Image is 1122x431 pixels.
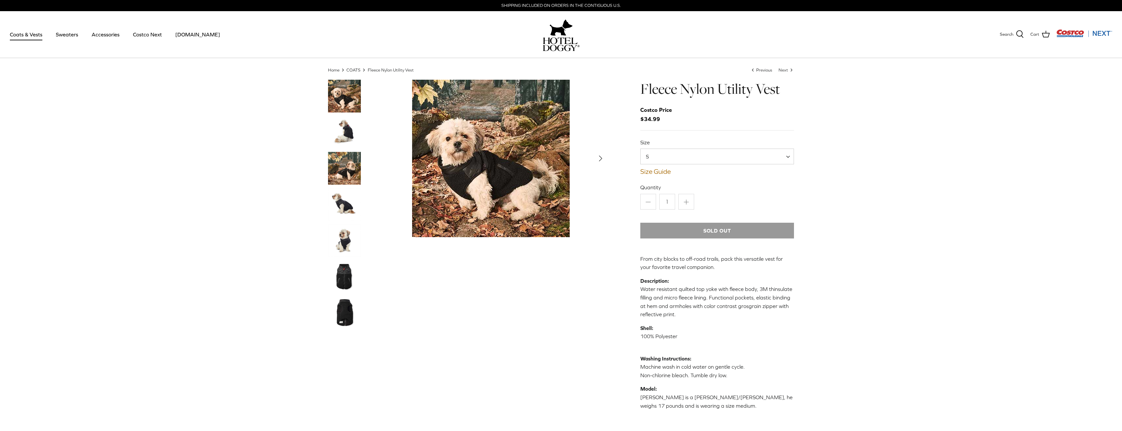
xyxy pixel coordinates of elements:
a: Previous [750,67,774,72]
a: Size Guide [640,168,794,175]
img: hoteldoggy.com [550,18,573,37]
label: Quantity [640,184,794,191]
span: Search [1000,31,1013,38]
strong: Shell: [640,325,653,331]
a: Thumbnail Link [328,116,361,149]
a: [DOMAIN_NAME] [169,23,226,46]
h1: Fleece Nylon Utility Vest [640,80,794,98]
a: Thumbnail Link [328,152,361,185]
button: Next [593,151,608,166]
a: Coats & Vests [4,23,48,46]
span: S [641,153,662,160]
a: Costco Next [127,23,168,46]
span: $34.99 [640,106,678,123]
strong: Model: [640,386,657,392]
a: Search [1000,30,1024,39]
span: Next [779,67,788,72]
a: Home [328,67,340,72]
a: Thumbnail Link [328,260,361,293]
p: 100% Polyester [640,324,794,349]
a: hoteldoggy.com hoteldoggycom [543,18,580,51]
a: Thumbnail Link [328,296,361,329]
p: [PERSON_NAME] is a [PERSON_NAME]/[PERSON_NAME], he weighs 17 pounds and is wearing a size medium. [640,385,794,410]
p: From city blocks to off-road trails, pack this versatile vest for your favorite travel companion. [640,255,794,272]
a: Cart [1030,30,1050,39]
strong: Description: [640,278,669,284]
a: Thumbnail Link [328,224,361,257]
nav: Breadcrumbs [328,67,794,73]
span: Previous [756,67,772,72]
a: COATS [346,67,361,72]
p: Water resistant quilted top yoke with fleece body, 3M thinsulate filling and micro fleece lining.... [640,277,794,319]
a: Thumbnail Link [328,188,361,221]
div: Costco Price [640,106,672,114]
a: Sweaters [50,23,84,46]
a: Fleece Nylon Utility Vest [368,67,414,72]
button: Sold out [640,223,794,238]
img: Costco Next [1056,29,1112,37]
label: Size [640,139,794,146]
span: S [640,149,794,164]
a: Show Gallery [374,80,608,237]
a: Next [779,67,794,72]
p: Machine wash in cold water on gentle cycle. Non-chlorine bleach. Tumble dry low. [640,355,794,380]
strong: Washing Instructions: [640,356,691,361]
a: Visit Costco Next [1056,33,1112,38]
a: Accessories [86,23,125,46]
a: Thumbnail Link [328,80,361,113]
span: Cart [1030,31,1039,38]
img: hoteldoggycom [543,37,580,51]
